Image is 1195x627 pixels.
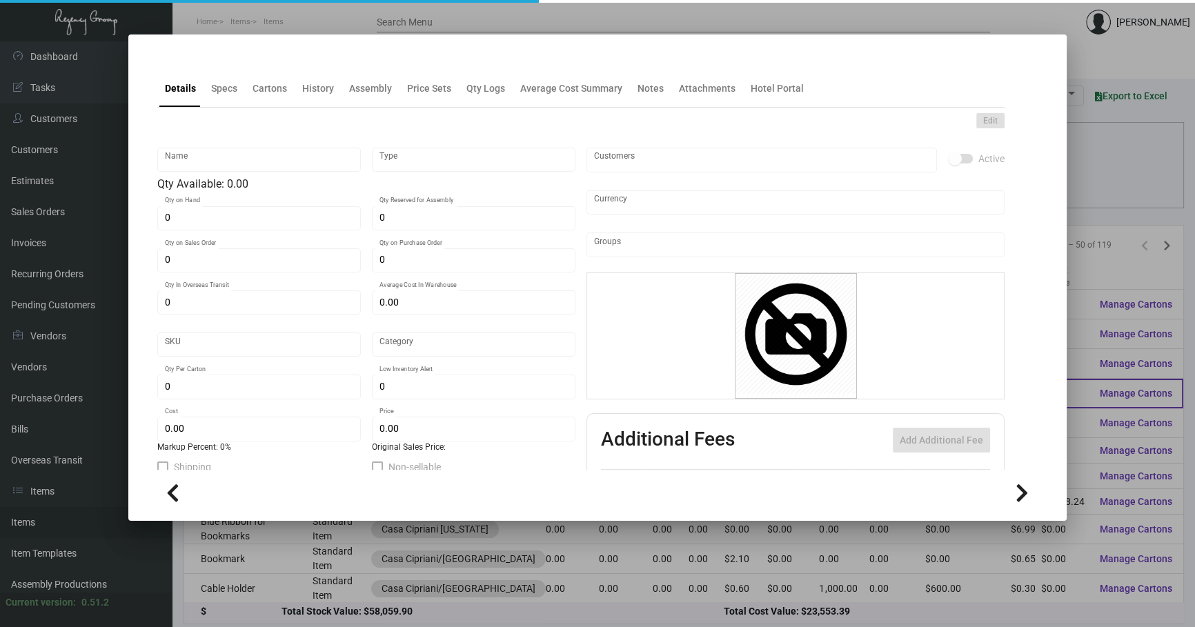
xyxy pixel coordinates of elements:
[157,176,575,192] div: Qty Available: 0.00
[81,595,109,610] div: 0.51.2
[983,115,998,127] span: Edit
[407,81,451,96] div: Price Sets
[978,150,1005,167] span: Active
[388,459,441,475] span: Non-sellable
[594,155,930,166] input: Add new..
[751,81,804,96] div: Hotel Portal
[253,81,287,96] div: Cartons
[594,239,998,250] input: Add new..
[520,81,622,96] div: Average Cost Summary
[165,81,196,96] div: Details
[638,81,664,96] div: Notes
[601,428,735,452] h2: Additional Fees
[893,428,990,452] button: Add Additional Fee
[211,81,237,96] div: Specs
[6,595,76,610] div: Current version:
[466,81,505,96] div: Qty Logs
[174,459,211,475] span: Shipping
[349,81,392,96] div: Assembly
[976,113,1005,128] button: Edit
[679,81,735,96] div: Attachments
[900,435,983,446] span: Add Additional Fee
[302,81,334,96] div: History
